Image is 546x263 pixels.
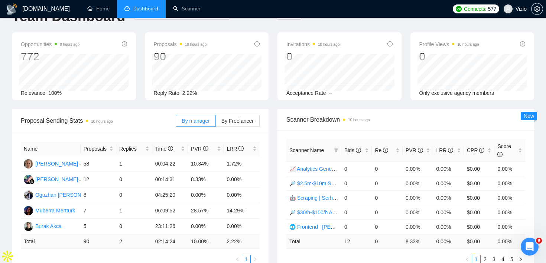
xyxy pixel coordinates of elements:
[419,49,479,64] div: 0
[173,6,201,12] a: searchScanner
[494,234,525,248] td: 0.00 %
[35,222,62,230] div: Burak Akca
[182,118,209,124] span: By manager
[286,115,525,124] span: Scanner Breakdown
[84,145,108,153] span: Proposals
[154,49,207,64] div: 90
[403,176,433,190] td: 0.00%
[341,234,372,248] td: 12
[403,234,433,248] td: 8.33 %
[289,224,365,230] a: 🌐 Frontend | [PERSON_NAME]
[81,187,116,203] td: 8
[116,234,152,249] td: 2
[372,161,403,176] td: 0
[494,190,525,205] td: 0.00%
[116,142,152,156] th: Replies
[488,5,496,13] span: 577
[433,234,464,248] td: 0.00 %
[35,175,78,183] div: [PERSON_NAME]
[286,90,326,96] span: Acceptance Rate
[182,90,197,96] span: 2.22%
[155,146,173,152] span: Time
[91,119,113,124] time: 10 hours ago
[35,206,75,215] div: Muberra Mertturk
[531,3,543,15] button: setting
[188,172,224,187] td: 8.33%
[448,148,453,153] span: info-circle
[24,175,33,184] img: SM
[289,195,339,201] a: 🤖 Scraping | Serhan
[532,6,543,12] span: setting
[21,234,81,249] td: Total
[24,223,62,229] a: BABurak Akca
[375,147,388,153] span: Re
[329,90,332,96] span: --
[24,159,33,169] img: SK
[372,219,403,234] td: 0
[81,156,116,172] td: 58
[21,116,176,125] span: Proposal Sending Stats
[433,161,464,176] td: 0.00%
[457,42,479,46] time: 10 hours ago
[334,148,338,153] span: filter
[403,205,433,219] td: 0.00%
[116,172,152,187] td: 0
[289,166,356,172] a: 📈 Analytics Generic | Orhan
[116,156,152,172] td: 1
[372,176,403,190] td: 0
[341,190,372,205] td: 0
[289,209,361,215] a: 🔎 $30/h-$100/h Av. Payers 💸
[403,190,433,205] td: 0.00%
[464,219,495,234] td: $0.00
[238,146,244,151] span: info-circle
[497,152,503,157] span: info-circle
[286,40,339,49] span: Invitations
[152,234,188,249] td: 02:14:24
[433,219,464,234] td: 0.00%
[224,187,260,203] td: 0.00%
[464,5,486,13] span: Connects:
[506,6,511,12] span: user
[152,203,188,219] td: 06:09:52
[332,145,340,156] span: filter
[227,146,244,152] span: LRR
[168,146,173,151] span: info-circle
[524,113,534,119] span: New
[116,203,152,219] td: 1
[87,6,110,12] a: homeHome
[224,156,260,172] td: 1.72%
[152,172,188,187] td: 00:14:31
[387,41,393,46] span: info-circle
[81,203,116,219] td: 7
[185,42,207,46] time: 10 hours ago
[494,161,525,176] td: 0.00%
[433,176,464,190] td: 0.00%
[464,234,495,248] td: $ 0.00
[372,234,403,248] td: 0
[224,219,260,234] td: 0.00%
[467,147,484,153] span: CPR
[133,6,158,12] span: Dashboard
[116,219,152,234] td: 0
[81,172,116,187] td: 12
[188,156,224,172] td: 10.34%
[152,156,188,172] td: 00:04:22
[24,192,101,198] a: OTOguzhan [PERSON_NAME]
[188,187,224,203] td: 0.00%
[224,234,260,249] td: 2.22 %
[24,206,33,215] img: MM
[152,219,188,234] td: 23:11:26
[403,219,433,234] td: 0.00%
[24,207,75,213] a: MMMuberra Mertturk
[419,90,494,96] span: Only exclusive agency members
[81,234,116,249] td: 90
[341,205,372,219] td: 0
[154,90,179,96] span: Reply Rate
[464,161,495,176] td: $0.00
[124,6,130,11] span: dashboard
[24,222,33,231] img: BA
[289,180,349,186] a: 🔎 $2.5m-$10m Spent 💰
[494,176,525,190] td: 0.00%
[122,41,127,46] span: info-circle
[433,205,464,219] td: 0.00%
